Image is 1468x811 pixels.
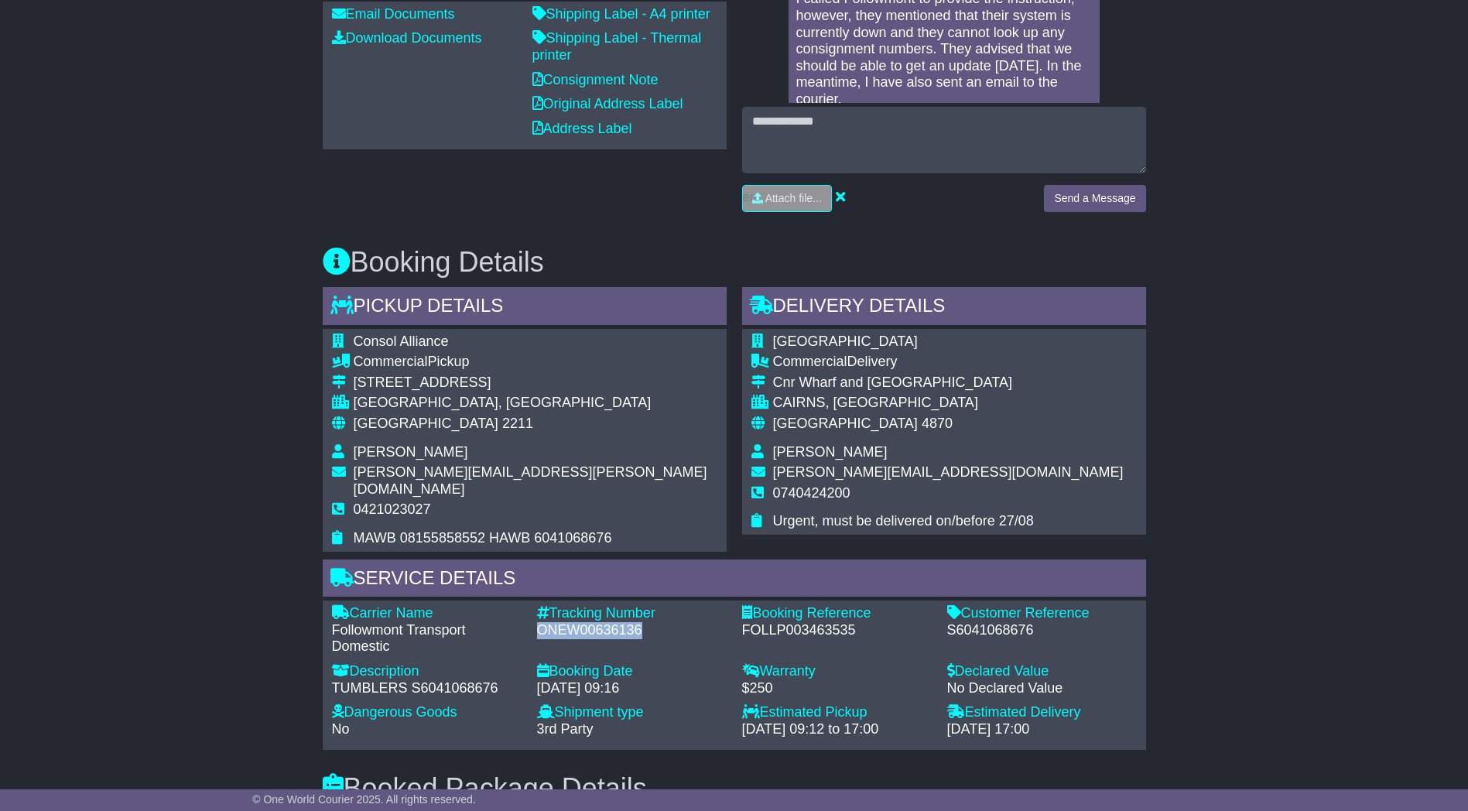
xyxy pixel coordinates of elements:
[947,680,1137,697] div: No Declared Value
[773,444,888,460] span: [PERSON_NAME]
[532,96,683,111] a: Original Address Label
[773,485,850,501] span: 0740424200
[332,721,350,737] span: No
[332,622,522,655] div: Followmont Transport Domestic
[773,464,1124,480] span: [PERSON_NAME][EMAIL_ADDRESS][DOMAIN_NAME]
[537,704,727,721] div: Shipment type
[947,663,1137,680] div: Declared Value
[532,30,702,63] a: Shipping Label - Thermal printer
[354,416,498,431] span: [GEOGRAPHIC_DATA]
[742,287,1146,329] div: Delivery Details
[532,72,659,87] a: Consignment Note
[922,416,953,431] span: 4870
[947,704,1137,721] div: Estimated Delivery
[742,663,932,680] div: Warranty
[532,6,710,22] a: Shipping Label - A4 printer
[332,605,522,622] div: Carrier Name
[354,501,431,517] span: 0421023027
[323,287,727,329] div: Pickup Details
[537,721,594,737] span: 3rd Party
[742,704,932,721] div: Estimated Pickup
[354,395,717,412] div: [GEOGRAPHIC_DATA], [GEOGRAPHIC_DATA]
[323,559,1146,601] div: Service Details
[742,721,932,738] div: [DATE] 09:12 to 17:00
[252,793,476,806] span: © One World Courier 2025. All rights reserved.
[354,354,428,369] span: Commercial
[323,773,1146,804] h3: Booked Package Details
[354,530,612,546] span: MAWB 08155858552 HAWB 6041068676
[742,680,932,697] div: $250
[773,354,1124,371] div: Delivery
[354,354,717,371] div: Pickup
[537,680,727,697] div: [DATE] 09:16
[537,605,727,622] div: Tracking Number
[323,247,1146,278] h3: Booking Details
[354,375,717,392] div: [STREET_ADDRESS]
[502,416,533,431] span: 2211
[773,334,918,349] span: [GEOGRAPHIC_DATA]
[773,375,1124,392] div: Cnr Wharf and [GEOGRAPHIC_DATA]
[354,444,468,460] span: [PERSON_NAME]
[1044,185,1145,212] button: Send a Message
[773,416,918,431] span: [GEOGRAPHIC_DATA]
[947,721,1137,738] div: [DATE] 17:00
[773,513,1034,529] span: Urgent, must be delivered on/before 27/08
[742,622,932,639] div: FOLLP003463535
[332,704,522,721] div: Dangerous Goods
[537,622,727,639] div: ONEW00636136
[332,30,482,46] a: Download Documents
[537,663,727,680] div: Booking Date
[773,354,847,369] span: Commercial
[354,464,707,497] span: [PERSON_NAME][EMAIL_ADDRESS][PERSON_NAME][DOMAIN_NAME]
[332,663,522,680] div: Description
[947,605,1137,622] div: Customer Reference
[532,121,632,136] a: Address Label
[332,680,522,697] div: TUMBLERS S6041068676
[332,6,455,22] a: Email Documents
[947,622,1137,639] div: S6041068676
[742,605,932,622] div: Booking Reference
[773,395,1124,412] div: CAIRNS, [GEOGRAPHIC_DATA]
[354,334,449,349] span: Consol Alliance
